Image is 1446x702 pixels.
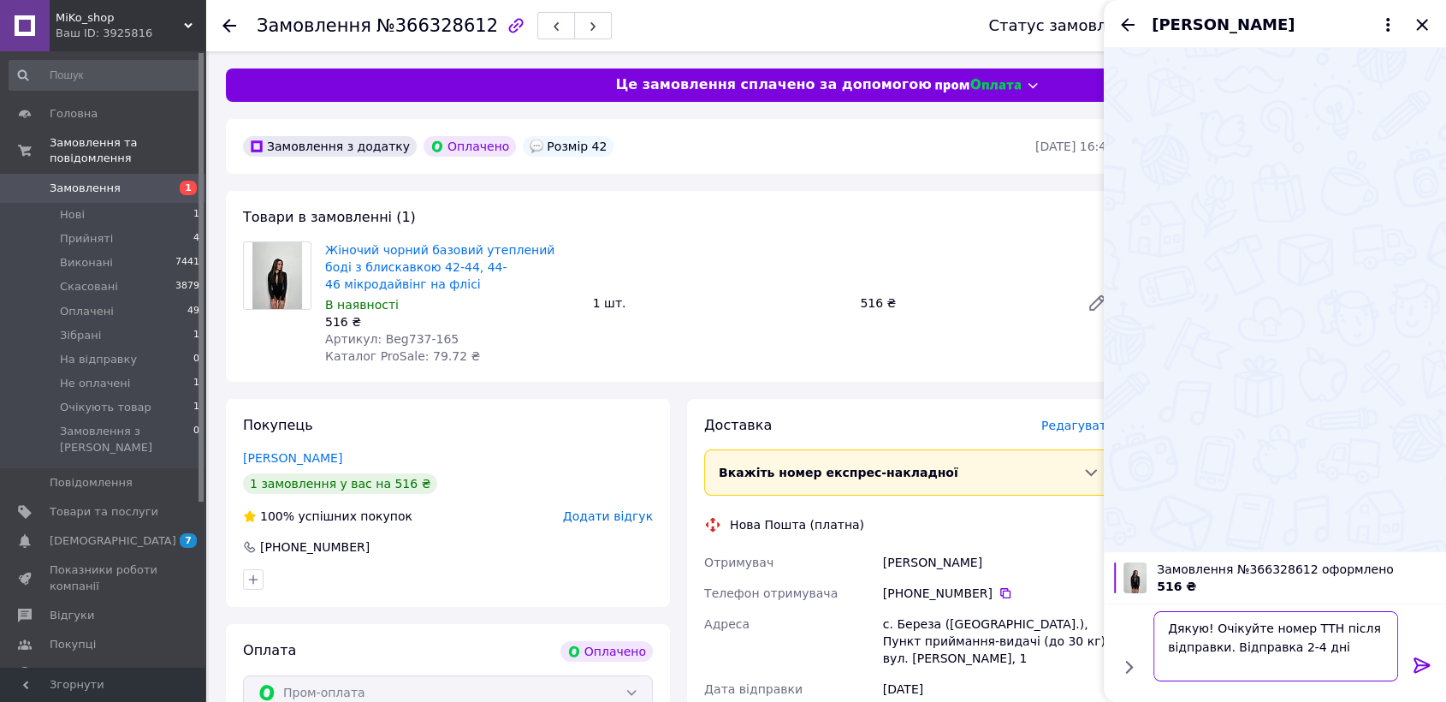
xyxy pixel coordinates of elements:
span: Замовлення з [PERSON_NAME] [60,424,193,455]
span: Нові [60,207,85,223]
div: Оплачено [424,136,516,157]
span: Оплата [243,642,296,658]
div: 1 шт. [586,291,854,315]
span: Скасовані [60,279,118,294]
span: MiKo_shop [56,10,184,26]
span: 3879 [175,279,199,294]
span: На відправку [60,352,137,367]
span: Відгуки [50,608,94,623]
div: [PHONE_NUMBER] [883,585,1114,602]
div: Оплачено [560,641,653,662]
div: Ваш ID: 3925816 [56,26,205,41]
div: успішних покупок [243,508,412,525]
span: В наявності [325,298,399,312]
time: [DATE] 16:44 [1035,140,1114,153]
span: Додати відгук [563,509,653,523]
span: Замовлення [50,181,121,196]
div: 516 ₴ [325,313,579,330]
span: 1 [180,181,197,195]
div: [PERSON_NAME] [880,547,1117,578]
img: 6291844838_w100_h100_zhenskij-chernyj-bazovyj.jpg [1123,562,1147,593]
span: [PERSON_NAME] [1152,14,1295,36]
input: Пошук [9,60,201,91]
span: Товари в замовленні (1) [243,209,416,225]
span: 49 [187,304,199,319]
span: 516 ₴ [1157,580,1196,593]
span: Каталог ProSale [50,666,142,681]
span: Дата відправки [704,682,803,696]
a: Жіночий чорний базовий утеплений боді з блискавкою 42-44, 44-46 мікродайвінг на флісі [325,243,554,291]
div: Нова Пошта (платна) [726,516,868,533]
span: Не оплачені [60,376,130,391]
span: Отримувач [704,556,773,569]
div: с. Береза ([GEOGRAPHIC_DATA].), Пункт приймання-видачі (до 30 кг): вул. [PERSON_NAME], 1 [880,609,1117,674]
span: 100% [260,509,294,523]
span: Доставка [704,417,772,433]
div: 516 ₴ [853,291,1073,315]
span: 4 [193,231,199,247]
div: [PHONE_NUMBER] [258,538,371,556]
span: Прийняті [60,231,113,247]
span: Головна [50,106,98,122]
span: 1 [193,207,199,223]
span: Телефон отримувача [704,586,838,600]
button: Назад [1117,15,1138,35]
span: Товари та послуги [50,504,158,520]
span: 0 [193,352,199,367]
button: Показати кнопки [1117,656,1140,678]
div: Розмір 42 [523,136,613,157]
span: Замовлення [257,15,371,36]
button: Закрити [1412,15,1432,35]
span: Каталог ProSale: 79.72 ₴ [325,349,480,363]
a: [PERSON_NAME] [243,451,342,465]
span: Це замовлення сплачено за допомогою [615,75,931,95]
span: 1 [193,400,199,415]
div: Повернутися назад [222,17,236,34]
span: Оплачені [60,304,114,319]
img: Жіночий чорний базовий утеплений боді з блискавкою 42-44, 44-46 мікродайвінг на флісі [252,242,303,309]
span: [DEMOGRAPHIC_DATA] [50,533,176,549]
span: Виконані [60,255,113,271]
span: Покупці [50,637,96,652]
span: 7 [180,533,197,548]
span: Повідомлення [50,475,133,491]
div: Замовлення з додатку [243,136,417,157]
a: Редагувати [1080,286,1114,320]
img: :speech_balloon: [530,140,543,153]
span: Показники роботи компанії [50,562,158,593]
button: [PERSON_NAME] [1152,14,1398,36]
span: Редагувати [1041,419,1114,432]
div: Статус замовлення [988,17,1146,34]
span: Адреса [704,617,750,631]
span: 1 [193,376,199,391]
span: Покупець [243,417,313,433]
span: Артикул: Beg737-165 [325,332,459,346]
span: Замовлення та повідомлення [50,135,205,166]
span: 1 [193,328,199,343]
span: 0 [193,424,199,455]
div: 1 замовлення у вас на 516 ₴ [243,473,437,494]
span: 7441 [175,255,199,271]
textarea: Дякую! Очікуйте номер ТТН після відправки. Відправка 2-4 дні [1153,611,1398,681]
span: Очікують товар [60,400,151,415]
span: Зібрані [60,328,101,343]
span: №366328612 [376,15,498,36]
span: Замовлення №366328612 оформлено [1157,561,1436,578]
span: Вкажіть номер експрес-накладної [719,466,958,479]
